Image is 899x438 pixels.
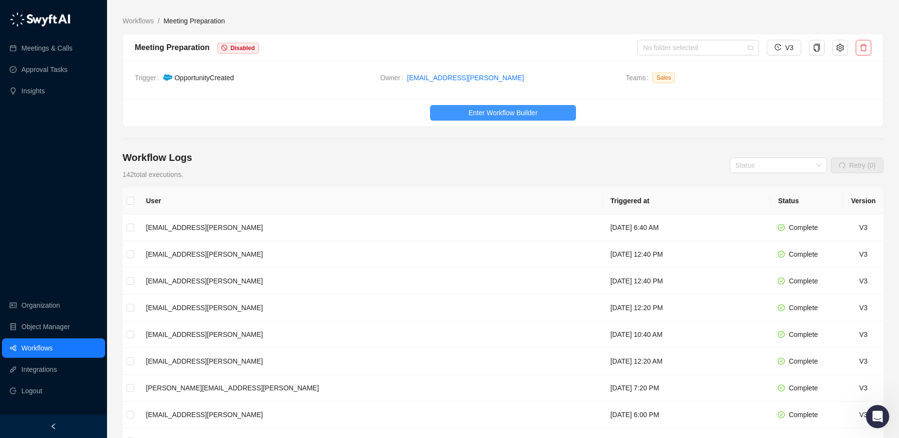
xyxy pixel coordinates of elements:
[10,277,162,305] span: alerts, updates, and automations based on what happens in your meetings.
[138,268,603,295] td: [EMAIL_ADDRESS][PERSON_NAME]
[138,348,603,375] td: [EMAIL_ADDRESS][PERSON_NAME]
[789,411,818,419] span: Complete
[6,4,25,22] button: go back
[789,384,818,392] span: Complete
[860,44,867,52] span: delete
[116,160,139,168] span: trigger
[468,107,538,118] span: Enter Workflow Builder
[778,278,785,284] span: check-circle
[789,357,818,365] span: Complete
[10,64,41,72] span: Workflow
[135,72,163,83] span: Trigger
[138,214,603,241] td: [EMAIL_ADDRESS][PERSON_NAME]
[10,277,52,285] span: Allow you to
[774,44,781,51] span: history
[380,72,407,83] span: Owner
[767,40,801,55] button: V3
[10,203,89,210] span: ... insights, or workflow
[158,16,160,26] li: /
[21,338,53,358] a: Workflows
[859,250,867,258] span: V 3
[748,45,754,51] span: folder
[859,277,867,285] span: V 3
[21,317,70,336] a: Object Manager
[10,96,105,104] span: ... for analysis and workflow
[121,16,156,26] a: Workflows
[138,402,603,428] td: [EMAIL_ADDRESS][PERSON_NAME]
[107,235,138,243] span: triggered
[123,105,883,121] a: Enter Workflow Builder
[778,358,785,365] span: check-circle
[778,251,785,258] span: check-circle
[130,303,195,342] button: Help
[22,328,42,334] span: Home
[174,32,181,40] div: Clear
[770,188,843,214] th: Status
[153,328,171,334] span: Help
[10,150,71,158] span: Generate Insights
[603,188,771,214] th: Triggered at
[221,45,227,51] span: stop
[68,64,104,72] span: in Swyft AI
[21,81,45,101] a: Insights
[831,158,883,173] button: Retry (0)
[138,321,603,348] td: [EMAIL_ADDRESS][PERSON_NAME]
[778,331,785,338] span: check-circle
[10,235,107,243] span: ... task to the individual who
[430,105,576,121] button: Enter Workflow Builder
[866,405,889,428] iframe: Intercom live chat
[603,241,771,268] td: [DATE] 12:40 PM
[65,303,129,342] button: Messages
[785,42,793,53] span: V3
[789,250,818,258] span: Complete
[407,72,524,83] a: [EMAIL_ADDRESS][PERSON_NAME]
[41,64,68,72] span: Triggers
[138,188,603,214] th: User
[652,72,675,83] span: Sales
[843,188,883,214] th: Version
[603,295,771,321] td: [DATE] 12:20 PM
[105,128,128,136] span: trigger
[135,41,210,53] div: Meeting Preparation
[789,277,818,285] span: Complete
[138,241,603,268] td: [EMAIL_ADDRESS][PERSON_NAME]
[50,423,57,430] span: left
[778,411,785,418] span: check-circle
[163,17,225,25] span: Meeting Preparation
[21,60,68,79] a: Approval Tasks
[626,72,652,87] span: Teams
[859,411,867,419] span: V 3
[10,12,71,27] img: logo-05li4sbe.png
[836,44,844,52] span: setting
[10,193,48,200] span: Send Email
[10,118,159,126] span: Understanding Workflow Actions in Swyft AI
[859,384,867,392] span: V 3
[231,45,255,52] span: Disabled
[859,357,867,365] span: V 3
[85,5,111,21] h1: Help
[859,224,867,231] span: V 3
[171,4,188,22] div: Close
[21,381,42,401] span: Logout
[138,375,603,402] td: [PERSON_NAME][EMAIL_ADDRESS][PERSON_NAME]
[778,224,785,231] span: check-circle
[128,128,145,136] span: fires.
[603,321,771,348] td: [DATE] 10:40 AM
[789,304,818,312] span: Complete
[603,375,771,402] td: [DATE] 7:20 PM
[7,27,188,45] input: Search for help
[603,214,771,241] td: [DATE] 6:40 AM
[105,96,132,104] span: triggers
[778,304,785,311] span: check-circle
[123,151,192,164] h4: Workflow Logs
[123,171,183,178] span: 142 total executions.
[10,267,90,275] span: Grain Integration Guide
[859,304,867,312] span: V 3
[603,268,771,295] td: [DATE] 12:40 PM
[10,128,105,136] span: ... happens after a workflow
[603,402,771,428] td: [DATE] 6:00 PM
[10,225,82,232] span: Create Approval Task
[81,328,114,334] span: Messages
[859,331,867,338] span: V 3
